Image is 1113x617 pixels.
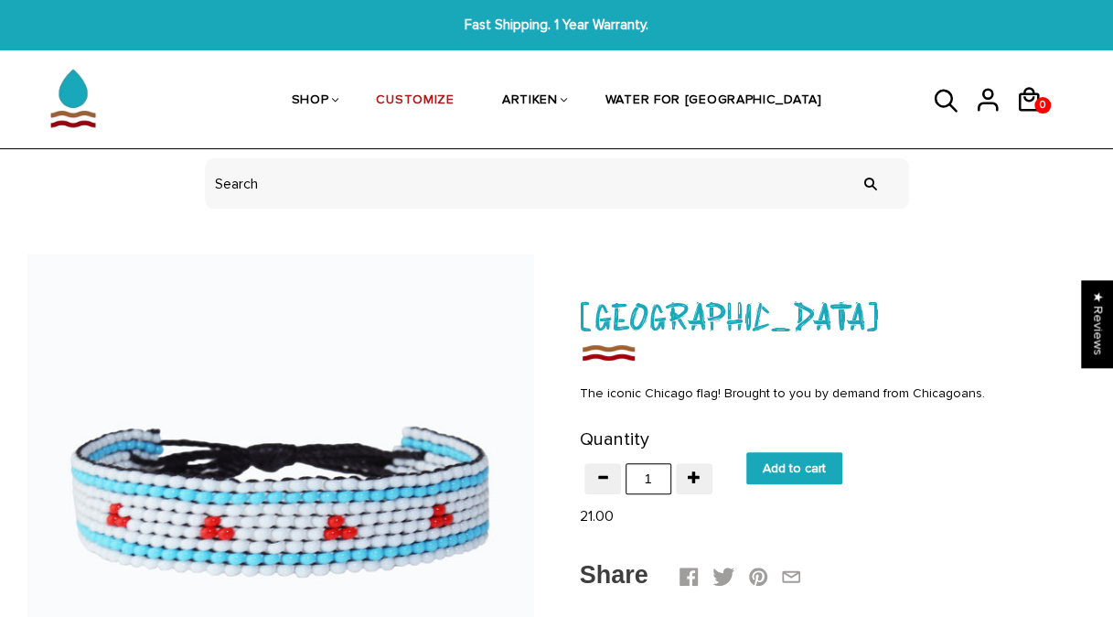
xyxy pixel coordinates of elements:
[580,425,649,455] label: Quantity
[580,340,637,365] img: Chicago
[205,158,909,209] input: header search
[1015,119,1056,122] a: 0
[580,561,648,589] span: Share
[580,291,1086,340] h1: [GEOGRAPHIC_DATA]
[502,53,558,150] a: ARTIKEN
[746,452,842,484] input: Add to cart
[605,53,822,150] a: WATER FOR [GEOGRAPHIC_DATA]
[1082,280,1113,367] div: Click to open Judge.me floating reviews tab
[292,53,329,150] a: SHOP
[580,507,614,525] span: 21.00
[345,15,768,36] span: Fast Shipping. 1 Year Warranty.
[376,53,454,150] a: CUSTOMIZE
[1035,92,1050,118] span: 0
[580,384,1086,405] div: The iconic Chicago flag! Brought to you by demand from Chicagoans.
[852,149,889,218] input: Search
